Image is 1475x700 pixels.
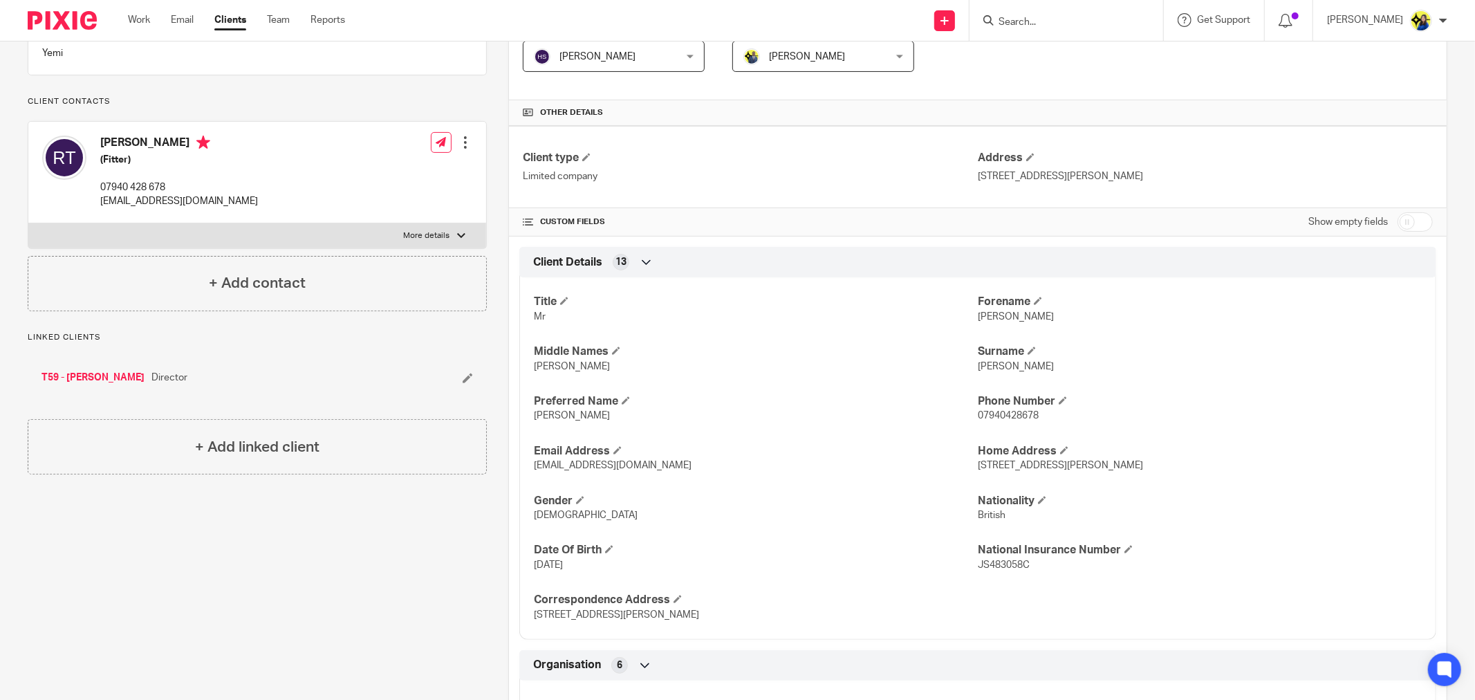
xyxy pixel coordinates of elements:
span: [PERSON_NAME] [978,312,1054,322]
a: Work [128,13,150,27]
h5: (Fitter) [100,153,258,167]
a: T59 - [PERSON_NAME] [41,371,145,385]
span: 6 [617,658,622,672]
label: Show empty fields [1308,215,1388,229]
span: British [978,510,1005,520]
span: [PERSON_NAME] [559,52,636,62]
h4: Surname [978,344,1422,359]
h4: Date Of Birth [534,543,978,558]
p: Limited company [523,169,978,183]
span: Other details [540,107,603,118]
img: svg%3E [534,48,550,65]
span: [DATE] [534,560,563,570]
h4: Title [534,295,978,309]
span: 07940428678 [978,411,1039,421]
i: Primary [196,136,210,149]
h4: [PERSON_NAME] [100,136,258,153]
h4: Home Address [978,444,1422,459]
span: [PERSON_NAME] [769,52,845,62]
span: Director [151,371,187,385]
h4: Email Address [534,444,978,459]
input: Search [997,17,1122,29]
p: [PERSON_NAME] [1327,13,1403,27]
h4: Nationality [978,494,1422,508]
p: [STREET_ADDRESS][PERSON_NAME] [978,169,1433,183]
p: Linked clients [28,332,487,343]
p: More details [404,230,450,241]
h4: Forename [978,295,1422,309]
h4: Client type [523,151,978,165]
a: Team [267,13,290,27]
h4: + Add linked client [195,436,319,458]
h4: Correspondence Address [534,593,978,607]
h4: Phone Number [978,394,1422,409]
span: [EMAIL_ADDRESS][DOMAIN_NAME] [534,461,692,470]
span: Mr [534,312,546,322]
a: Email [171,13,194,27]
h4: CUSTOM FIELDS [523,217,978,228]
p: Client contacts [28,96,487,107]
span: [STREET_ADDRESS][PERSON_NAME] [978,461,1143,470]
span: Client Details [533,255,602,270]
span: [DEMOGRAPHIC_DATA] [534,510,638,520]
span: JS483058C [978,560,1030,570]
p: [EMAIL_ADDRESS][DOMAIN_NAME] [100,194,258,208]
span: Organisation [533,658,601,672]
a: Clients [214,13,246,27]
span: Get Support [1197,15,1250,25]
p: 07940 428 678 [100,181,258,194]
img: Bobo-Starbridge%201.jpg [1410,10,1432,32]
span: [STREET_ADDRESS][PERSON_NAME] [534,610,699,620]
img: Dennis-Starbridge.jpg [743,48,760,65]
h4: Gender [534,494,978,508]
h4: Middle Names [534,344,978,359]
img: svg%3E [42,136,86,180]
span: [PERSON_NAME] [978,362,1054,371]
h4: + Add contact [209,273,306,294]
span: [PERSON_NAME] [534,362,610,371]
span: 13 [615,255,627,269]
span: [PERSON_NAME] [534,411,610,421]
h4: Address [978,151,1433,165]
img: Pixie [28,11,97,30]
h4: Preferred Name [534,394,978,409]
h4: National Insurance Number [978,543,1422,558]
a: Reports [310,13,345,27]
